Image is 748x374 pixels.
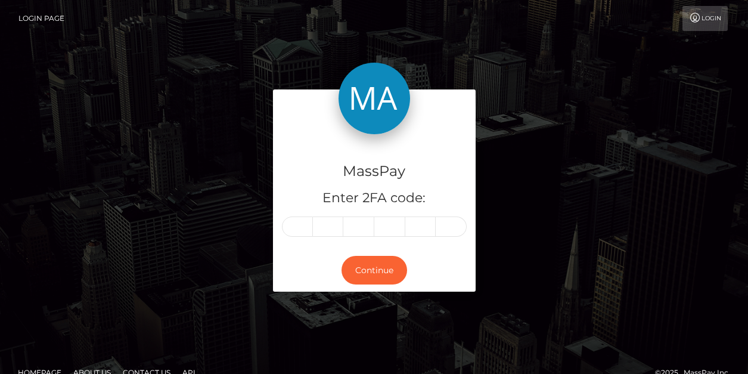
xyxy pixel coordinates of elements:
[282,161,467,182] h4: MassPay
[682,6,728,31] a: Login
[339,63,410,134] img: MassPay
[342,256,407,285] button: Continue
[18,6,64,31] a: Login Page
[282,189,467,208] h5: Enter 2FA code:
